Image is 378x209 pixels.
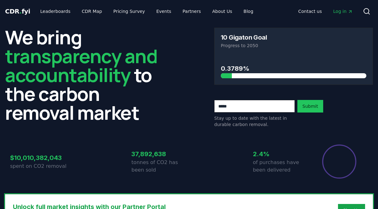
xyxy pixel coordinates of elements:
[214,115,295,128] p: Stay up to date with the latest in durable carbon removal.
[178,6,206,17] a: Partners
[253,159,311,174] p: of purchases have been delivered
[293,6,327,17] a: Contact us
[35,6,258,17] nav: Main
[35,6,76,17] a: Leaderboards
[238,6,258,17] a: Blog
[221,34,267,41] h3: 10 Gigaton Goal
[108,6,150,17] a: Pricing Survey
[207,6,237,17] a: About Us
[10,162,68,170] p: spent on CO2 removal
[131,149,189,159] h3: 37,892,638
[77,6,107,17] a: CDR Map
[131,159,189,174] p: tonnes of CO2 has been sold
[221,42,366,49] p: Progress to 2050
[5,8,30,15] span: CDR fyi
[5,28,164,122] h2: We bring to the carbon removal market
[253,149,311,159] h3: 2.4%
[221,64,366,73] h3: 0.3789%
[322,144,357,179] div: Percentage of sales delivered
[151,6,176,17] a: Events
[20,8,22,15] span: .
[5,7,30,16] a: CDR.fyi
[293,6,358,17] nav: Main
[333,8,353,14] span: Log in
[10,153,68,162] h3: $10,010,382,043
[328,6,358,17] a: Log in
[5,43,157,88] span: transparency and accountability
[297,100,323,113] button: Submit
